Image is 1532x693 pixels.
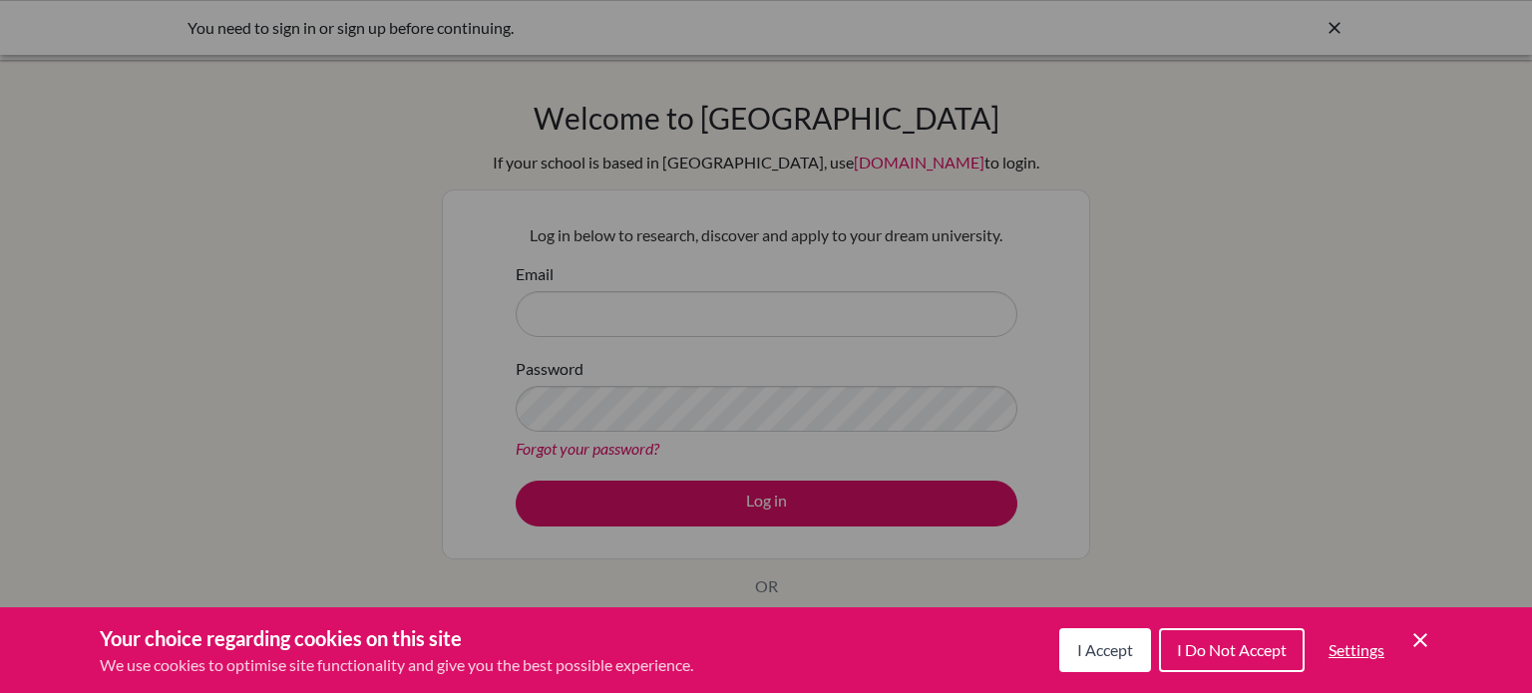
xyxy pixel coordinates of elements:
[100,653,693,677] p: We use cookies to optimise site functionality and give you the best possible experience.
[1077,640,1133,659] span: I Accept
[1313,630,1400,670] button: Settings
[1059,628,1151,672] button: I Accept
[1408,628,1432,652] button: Save and close
[100,623,693,653] h3: Your choice regarding cookies on this site
[1177,640,1287,659] span: I Do Not Accept
[1159,628,1305,672] button: I Do Not Accept
[1329,640,1384,659] span: Settings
